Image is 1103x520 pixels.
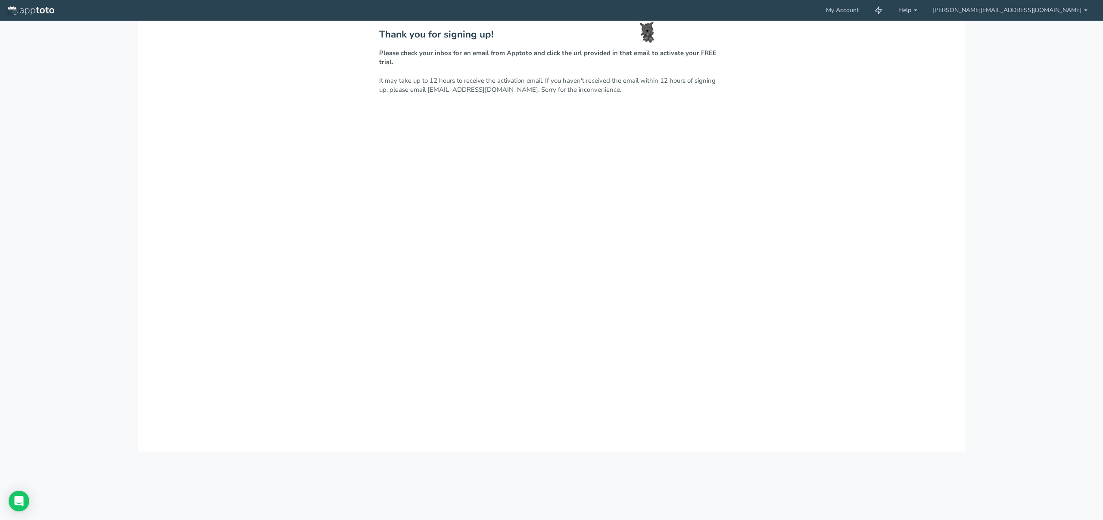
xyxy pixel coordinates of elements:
[379,49,717,66] strong: Please check your inbox for an email from Apptoto and click the url provided in that email to act...
[639,22,655,43] img: toto-small.png
[379,49,724,95] p: It may take up to 12 hours to receive the activation email. If you haven't received the email wit...
[8,6,54,15] img: logo-apptoto--white.svg
[379,29,724,40] h2: Thank you for signing up!
[9,491,29,511] div: Open Intercom Messenger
